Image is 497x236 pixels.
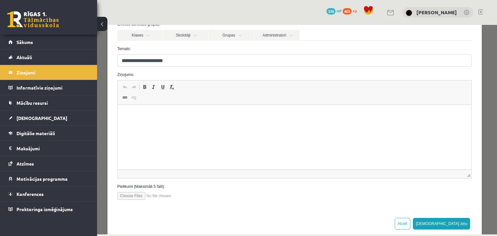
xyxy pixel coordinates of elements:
[70,58,79,66] a: Noņemt stilus
[370,149,373,152] span: Mērogot
[337,8,342,13] span: mP
[32,69,41,77] a: Atsaistīt
[32,58,41,66] a: Atkārtot (vadīšanas taustiņš+Y)
[7,11,59,27] a: Rīgas 1. Tālmācības vidusskola
[17,161,34,166] span: Atzīmes
[8,202,89,217] a: Proktoringa izmēģinājums
[157,5,203,16] a: Administratori
[343,8,352,15] span: 403
[8,95,89,110] a: Mācību resursi
[66,5,111,16] a: Skolotāji
[326,8,336,15] span: 370
[16,47,380,53] label: Ziņojums:
[23,69,32,77] a: Saite (vadīšanas taustiņš+K)
[406,10,412,16] img: Linda Rutka
[8,156,89,171] a: Atzīmes
[61,58,70,66] a: Pasvītrojums (vadīšanas taustiņš+U)
[353,8,357,13] span: xp
[17,206,73,212] span: Proktoringa izmēģinājums
[8,80,89,95] a: Informatīvie ziņojumi
[112,5,157,16] a: Grupas
[16,21,380,27] label: Temats:
[17,100,48,106] span: Mācību resursi
[17,130,55,136] span: Digitālie materiāli
[17,141,89,156] legend: Maksājumi
[8,171,89,186] a: Motivācijas programma
[8,126,89,141] a: Digitālie materiāli
[23,58,32,66] a: Atcelt (vadīšanas taustiņš+Z)
[8,111,89,125] a: [DEMOGRAPHIC_DATA]
[298,193,313,205] button: Atcelt
[16,159,380,165] label: Pielikumi (Maksimāli 5 faili):
[17,191,44,197] span: Konferences
[316,193,373,205] button: [DEMOGRAPHIC_DATA] ziņu
[17,39,33,45] span: Sākums
[17,115,67,121] span: [DEMOGRAPHIC_DATA]
[416,9,457,16] a: [PERSON_NAME]
[17,80,89,95] legend: Informatīvie ziņojumi
[17,65,89,80] legend: Ziņojumi
[8,141,89,156] a: Maksājumi
[43,58,52,66] a: Treknraksts (vadīšanas taustiņš+B)
[343,8,360,13] a: 403 xp
[326,8,342,13] a: 370 mP
[17,54,32,60] span: Aktuāli
[8,50,89,65] a: Aktuāli
[8,35,89,49] a: Sākums
[20,5,66,16] a: Klases
[8,65,89,80] a: Ziņojumi
[52,58,61,66] a: Slīpraksts (vadīšanas taustiņš+I)
[17,176,68,182] span: Motivācijas programma
[21,80,375,145] iframe: Bagātinātā teksta redaktors, wiswyg-editor-47024927334600-1757778403-844
[8,187,89,201] a: Konferences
